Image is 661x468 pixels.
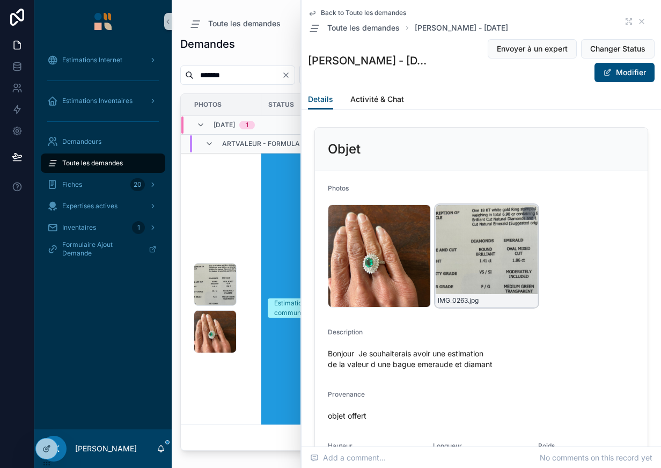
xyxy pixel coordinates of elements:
span: Poids [538,442,555,450]
span: Changer Status [590,43,645,54]
div: scrollable content [34,43,172,273]
span: Expertises actives [62,202,117,210]
a: Details [308,90,333,110]
span: Provenance [328,390,365,398]
span: Toute les demandes [208,18,281,29]
span: Fiches [62,180,82,189]
span: Toute les demandes [62,159,123,167]
button: Envoyer à un expert [488,39,577,58]
span: Toute les demandes [327,23,400,33]
div: 1 [132,221,145,234]
button: Clear [282,71,295,79]
span: Bonjour Je souhaiterais avoir une estimation de la valeur d une bague emeraude et diamant [328,348,635,370]
a: [PERSON_NAME] - [DATE] [415,23,508,33]
a: Inventaires1 [41,218,165,237]
a: Demandeurs [41,132,165,151]
span: objet offert [328,411,635,421]
span: .jpg [468,296,479,305]
span: Details [308,94,333,105]
span: Activité & Chat [350,94,404,105]
span: Envoyer à un expert [497,43,568,54]
span: No comments on this record yet [540,452,652,463]
button: Changer Status [581,39,655,58]
a: Formulaire Ajout Demande [41,239,165,259]
p: [PERSON_NAME] [75,443,137,454]
span: Demandeurs [62,137,101,146]
span: Photos [194,100,222,109]
a: Toute les demandes [41,153,165,173]
span: IMG_0263 [438,296,468,305]
span: Status [268,100,294,109]
a: Estimations Internet [41,50,165,70]
a: Expertises actives [41,196,165,216]
button: Modifier [594,63,655,82]
a: Activité & Chat [350,90,404,111]
button: Select Button [299,64,354,85]
span: Inventaires [62,223,96,232]
a: Toute les demandes [189,17,281,30]
a: Fiches20 [41,175,165,194]
a: Estimation communiquée [268,298,335,318]
div: 1 [246,121,248,129]
h1: Demandes [180,36,235,52]
a: Back to Toute les demandes [308,9,406,17]
span: Estimations Internet [62,56,122,64]
h1: [PERSON_NAME] - [DATE] [308,53,431,68]
span: Formulaire Ajout Demande [62,240,140,258]
a: Toute les demandes [308,21,400,34]
div: Estimation communiquée [274,298,329,318]
span: Photos [328,184,349,192]
span: Add a comment... [310,452,386,463]
img: App logo [94,13,112,30]
span: Description [328,328,363,336]
a: Estimations Inventaires [41,91,165,111]
span: Back to Toute les demandes [321,9,406,17]
span: Estimations Inventaires [62,97,133,105]
h2: Objet [328,141,361,158]
span: Hauteur [328,442,352,450]
span: Artvaleur - Formulaire [222,140,310,148]
div: 20 [130,178,145,191]
span: [DATE] [214,121,235,129]
span: Longueur [433,442,462,450]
